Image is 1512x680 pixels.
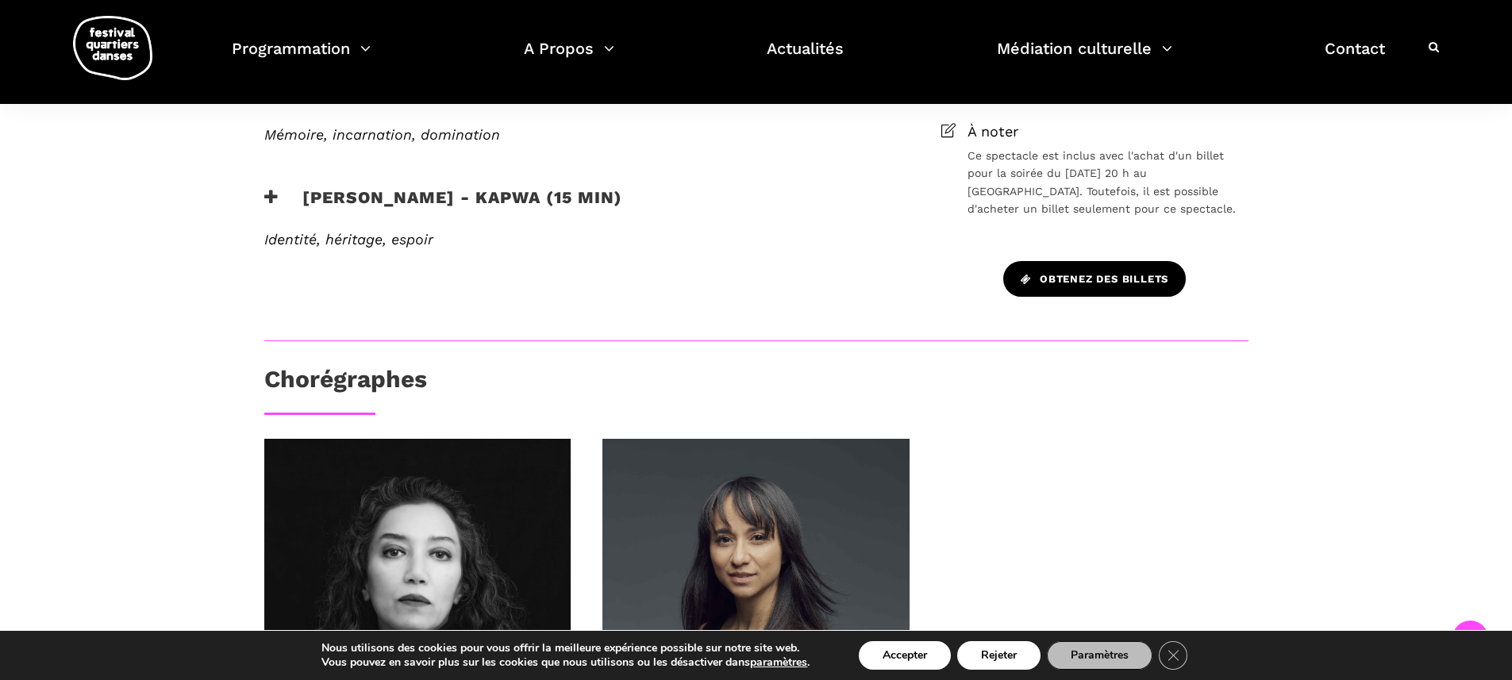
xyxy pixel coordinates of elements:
button: Accepter [859,641,951,670]
span: À noter [968,121,1248,144]
p: Nous utilisons des cookies pour vous offrir la meilleure expérience possible sur notre site web. [321,641,810,655]
em: Identité, héritage, espoir [264,231,433,248]
a: Médiation culturelle [997,35,1172,82]
em: Mémoire, incarnation, domination [264,126,500,143]
button: paramètres [750,655,807,670]
a: Obtenez des billets [1003,261,1186,297]
h3: [PERSON_NAME] - Kapwa (15 min) [264,187,622,227]
a: A Propos [524,35,614,82]
h3: Chorégraphes [264,365,427,405]
img: logo-fqd-med [73,16,152,80]
span: Ce spectacle est inclus avec l'achat d'un billet pour la soirée du [DATE] 20 h au [GEOGRAPHIC_DAT... [968,147,1248,218]
button: Rejeter [957,641,1041,670]
button: Paramètres [1047,641,1152,670]
a: Actualités [767,35,844,82]
span: Obtenez des billets [1021,271,1168,288]
p: Vous pouvez en savoir plus sur les cookies que nous utilisons ou les désactiver dans . [321,655,810,670]
button: Close GDPR Cookie Banner [1159,641,1187,670]
a: Programmation [232,35,371,82]
a: Contact [1325,35,1385,82]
